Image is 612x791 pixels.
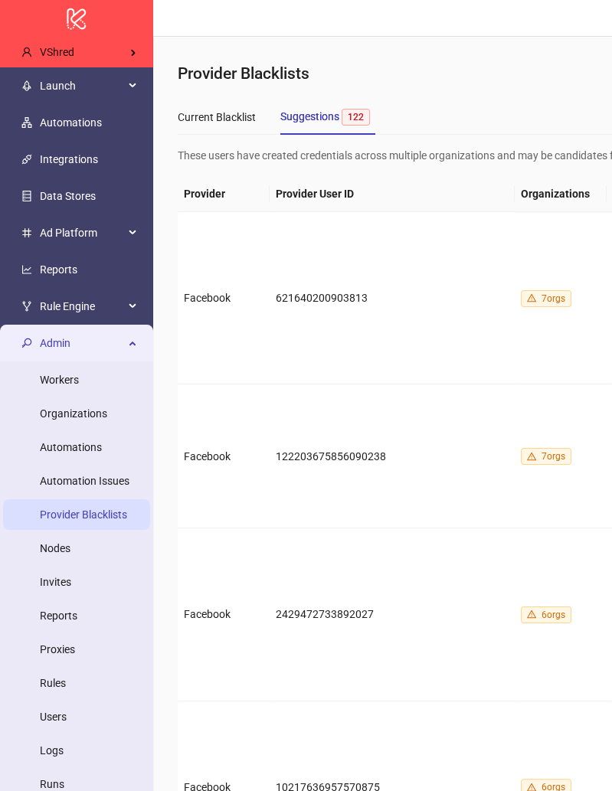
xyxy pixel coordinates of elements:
[178,61,309,87] h2: Provider Blacklists
[40,441,102,453] a: Automations
[178,109,256,126] div: Current Blacklist
[40,217,124,248] span: Ad Platform
[184,608,231,620] span: facebook
[40,46,74,58] span: VShred
[270,212,515,384] td: 621640200903813
[40,70,124,101] span: Launch
[40,542,70,554] a: Nodes
[270,528,515,701] td: 2429472733892027
[515,176,607,212] th: Organizations
[40,263,77,276] a: Reports
[40,610,77,622] a: Reports
[542,451,565,462] span: 7 orgs
[527,293,536,302] span: warning
[542,610,565,620] span: 6 orgs
[21,227,32,238] span: number
[21,338,32,348] span: key
[40,291,124,322] span: Rule Engine
[342,109,370,126] span: 122
[184,450,231,463] span: facebook
[40,508,127,521] a: Provider Blacklists
[527,452,536,461] span: warning
[21,80,32,91] span: rocket
[40,116,102,129] a: Automations
[40,711,67,723] a: Users
[40,475,129,487] a: Automation Issues
[40,190,96,202] a: Data Stores
[21,301,32,312] span: fork
[527,610,536,619] span: warning
[40,576,71,588] a: Invites
[21,47,32,57] span: user
[178,176,270,212] th: Provider
[40,677,66,689] a: Rules
[184,292,231,304] span: facebook
[40,407,107,420] a: Organizations
[40,778,64,790] a: Runs
[40,744,64,757] a: Logs
[280,110,376,123] span: Suggestions
[40,153,98,165] a: Integrations
[40,643,75,655] a: Proxies
[40,374,79,386] a: Workers
[40,328,124,358] span: Admin
[270,176,515,212] th: Provider User ID
[270,384,515,528] td: 122203675856090238
[542,293,565,304] span: 7 orgs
